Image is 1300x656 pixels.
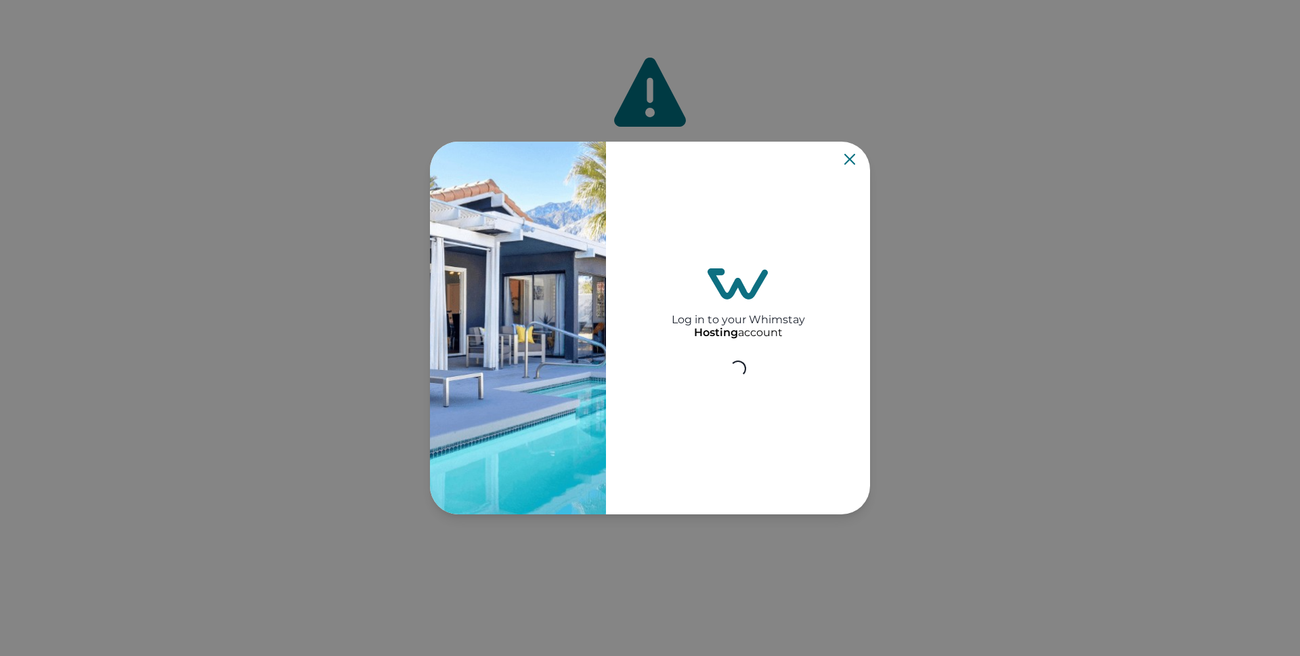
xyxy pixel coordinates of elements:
p: account [694,326,783,340]
p: Hosting [694,326,738,340]
img: login-logo [708,268,768,300]
h2: Log in to your Whimstay [672,300,805,326]
button: Close [844,154,855,165]
img: auth-banner [430,142,606,514]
